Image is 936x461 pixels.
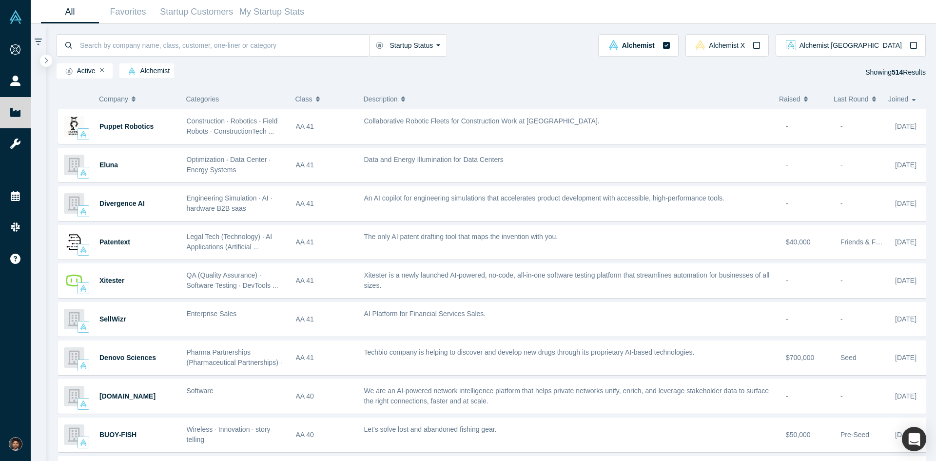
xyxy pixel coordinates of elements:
[776,34,926,57] button: alchemist_aj Vault LogoAlchemist [GEOGRAPHIC_DATA]
[364,310,486,318] span: AI Platform for Financial Services Sales.
[296,225,354,259] div: AA 41
[80,246,87,253] img: alchemist Vault Logo
[65,67,73,75] img: Startup status
[80,208,87,215] img: alchemist Vault Logo
[64,155,84,175] img: Eluna's Logo
[895,161,916,169] span: [DATE]
[187,271,278,289] span: QA (Quality Assurance) · Software Testing · DevTools ...
[364,387,769,405] span: We are an AI-powered network intelligence platform that helps private networks unify, enrich, and...
[786,122,788,130] span: -
[840,277,843,284] span: -
[80,131,87,138] img: alchemist Vault Logo
[786,392,788,400] span: -
[364,425,497,433] span: Let's solve lost and abandoned fishing gear.
[834,89,878,109] button: Last Round
[364,348,695,356] span: Techbio company is helping to discover and develop new drugs through its proprietary AI-based tec...
[840,161,843,169] span: -
[61,67,96,75] span: Active
[128,67,136,75] img: alchemist Vault Logo
[895,238,916,246] span: [DATE]
[80,362,87,369] img: alchemist Vault Logo
[364,89,769,109] button: Description
[364,89,398,109] span: Description
[840,431,869,439] span: Pre-Seed
[187,348,282,377] span: Pharma Partnerships (Pharmaceutical Partnerships) · ...
[786,277,788,284] span: -
[296,110,354,143] div: AA 41
[695,40,705,50] img: alchemistx Vault Logo
[364,233,558,241] span: The only AI patent drafting tool that maps the invention with you.
[64,309,84,329] img: SellWizr's Logo
[99,122,154,130] span: Puppet Robotics
[41,0,99,23] a: All
[840,392,843,400] span: -
[840,122,843,130] span: -
[895,200,916,207] span: [DATE]
[296,380,354,413] div: AA 40
[99,315,126,323] a: SellWizr
[80,401,87,407] img: alchemist Vault Logo
[369,34,448,57] button: Startup Status
[79,34,369,57] input: Search by company name, class, customer, one-liner or category
[187,156,271,174] span: Optimization · Data Center · Energy Systems
[786,40,796,50] img: alchemist_aj Vault Logo
[295,89,312,109] span: Class
[99,431,136,439] a: BUOY-FISH
[888,89,908,109] span: Joined
[895,122,916,130] span: [DATE]
[296,418,354,452] div: AA 40
[786,238,811,246] span: $40,000
[99,277,124,284] a: Xitester
[64,386,84,406] img: Network.app's Logo
[779,89,800,109] span: Raised
[376,41,383,49] img: Startup status
[80,439,87,446] img: alchemist Vault Logo
[64,270,84,291] img: Xitester's Logo
[99,354,156,361] a: Denovo Sciences
[779,89,823,109] button: Raised
[598,34,678,57] button: alchemist Vault LogoAlchemist
[64,193,84,214] img: Divergence AI's Logo
[99,200,145,207] a: Divergence AI
[99,161,118,169] span: Eluna
[895,315,916,323] span: [DATE]
[709,42,745,49] span: Alchemist X
[187,117,278,135] span: Construction · Robotics · Field Robots · ConstructionTech ...
[786,354,814,361] span: $700,000
[888,89,919,109] button: Joined
[124,67,170,75] span: Alchemist
[187,310,237,318] span: Enterprise Sales
[296,341,354,375] div: AA 41
[187,194,273,212] span: Engineering Simulation · AI · hardware B2B saas
[296,302,354,336] div: AA 41
[786,161,788,169] span: -
[100,67,104,74] button: Remove Filter
[236,0,308,23] a: My Startup Stats
[99,89,171,109] button: Company
[296,264,354,298] div: AA 41
[865,68,926,76] span: Showing Results
[9,437,22,451] img: Shine Oovattil's Account
[840,354,857,361] span: Seed
[80,285,87,292] img: alchemist Vault Logo
[99,392,156,400] a: [DOMAIN_NAME]
[157,0,236,23] a: Startup Customers
[64,232,84,252] img: Patentext's Logo
[895,392,916,400] span: [DATE]
[99,89,128,109] span: Company
[786,431,811,439] span: $50,000
[364,156,504,163] span: Data and Energy Illumination for Data Centers
[64,116,84,137] img: Puppet Robotics's Logo
[99,238,130,246] a: Patentext
[840,315,843,323] span: -
[892,68,903,76] strong: 514
[295,89,349,109] button: Class
[296,148,354,182] div: AA 41
[608,40,619,50] img: alchemist Vault Logo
